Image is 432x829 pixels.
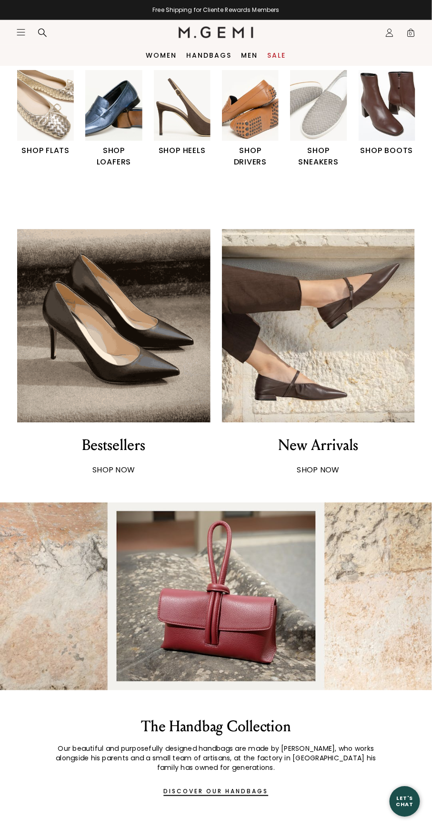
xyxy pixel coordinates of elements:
strong: SHOP NOW [297,465,340,476]
a: New Arrivals SHOP NOW [222,229,415,476]
strong: SHOP NOW [92,465,135,476]
a: Women [146,51,177,59]
div: 4 / 6 [222,70,290,168]
img: M.Gemi [179,27,253,38]
div: 1 / 6 [17,70,85,157]
a: Sale [268,51,286,59]
a: Bestsellers SHOP NOW [17,229,211,476]
a: SHOP DRIVERS [222,70,279,168]
h1: SHOP FLATS [17,145,74,157]
div: Let's Chat [390,796,420,808]
div: New Arrivals [278,434,358,457]
h1: SHOP SNEAKERS [290,145,347,168]
div: 5 / 6 [290,70,358,168]
a: Banner primary button [164,780,269,803]
a: SHOP SNEAKERS [290,70,347,168]
div: 6 / 6 [359,70,427,157]
div: Our beautiful and purposefully designed handbags are made by [PERSON_NAME], who works alongside h... [55,744,377,773]
div: Bestsellers [82,434,145,457]
a: Men [241,51,258,59]
a: Handbags [187,51,232,59]
a: SHOP LOAFERS [85,70,142,168]
div: 2 / 6 [85,70,153,168]
a: SHOP FLATS [17,70,74,157]
h1: SHOP DRIVERS [222,145,279,168]
span: 0 [406,30,416,40]
a: SHOP BOOTS [359,70,415,157]
div: The Handbag Collection [38,717,395,737]
h1: SHOP HEELS [154,145,211,157]
a: SHOP HEELS [154,70,211,157]
h1: SHOP LOAFERS [85,145,142,168]
button: Open site menu [16,28,26,37]
div: 3 / 6 [154,70,222,157]
h1: SHOP BOOTS [359,145,415,157]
